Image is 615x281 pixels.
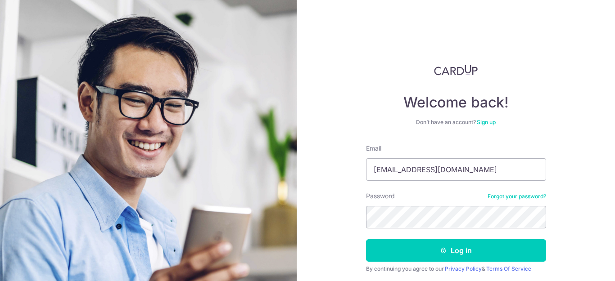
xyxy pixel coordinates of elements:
[366,265,546,272] div: By continuing you agree to our &
[488,193,546,200] a: Forgot your password?
[486,265,531,272] a: Terms Of Service
[445,265,482,272] a: Privacy Policy
[366,119,546,126] div: Don’t have an account?
[366,192,395,201] label: Password
[366,239,546,262] button: Log in
[434,65,478,76] img: CardUp Logo
[366,94,546,112] h4: Welcome back!
[366,144,381,153] label: Email
[366,158,546,181] input: Enter your Email
[477,119,496,125] a: Sign up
